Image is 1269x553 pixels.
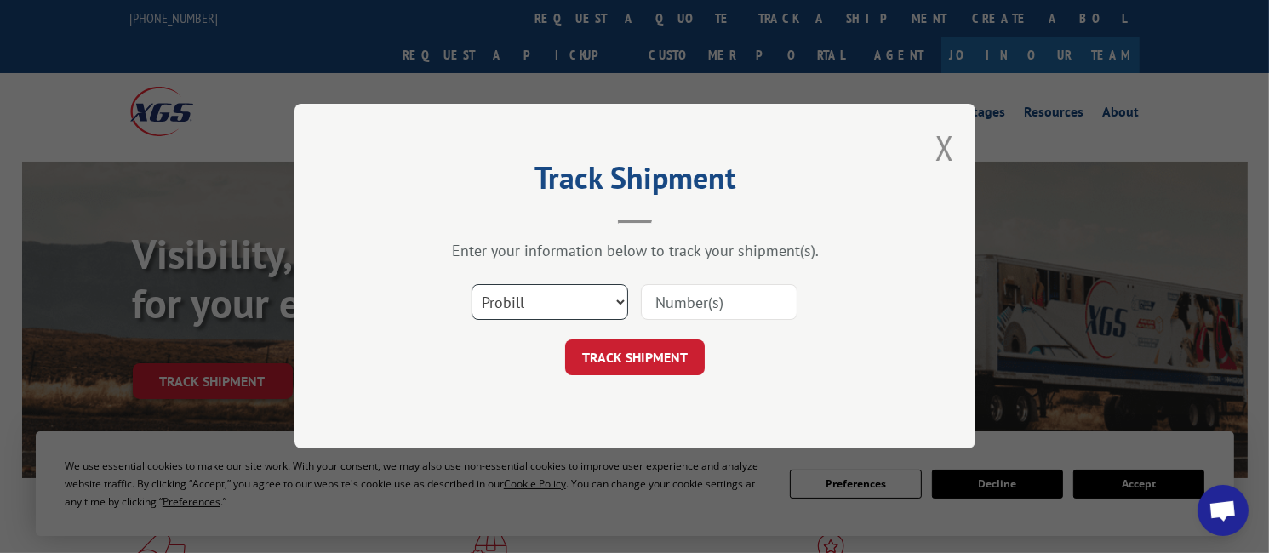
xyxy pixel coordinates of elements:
[565,340,705,376] button: TRACK SHIPMENT
[1198,485,1249,536] div: Open chat
[380,242,890,261] div: Enter your information below to track your shipment(s).
[380,166,890,198] h2: Track Shipment
[935,125,954,170] button: Close modal
[641,285,797,321] input: Number(s)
